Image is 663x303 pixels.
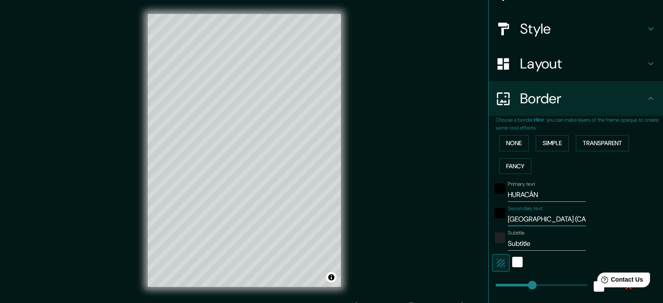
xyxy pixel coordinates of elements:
h4: Style [520,20,646,37]
h4: Border [520,90,646,107]
b: Hint [534,116,544,123]
label: Subtitle [508,229,525,237]
button: black [495,208,505,218]
button: None [499,135,529,151]
label: Primary text [508,180,535,188]
button: Simple [536,135,569,151]
h4: Layout [520,55,646,72]
button: Transparent [576,135,629,151]
div: Style [489,11,663,46]
button: white [512,257,523,267]
p: Choose a border. : you can make layers of the frame opaque to create some cool effects. [496,116,663,132]
button: Fancy [499,158,531,174]
iframe: Help widget launcher [585,269,653,293]
button: color-222222 [495,232,505,243]
button: black [495,184,505,194]
button: Toggle attribution [326,272,337,283]
div: Border [489,81,663,116]
label: Secondary text [508,205,543,212]
div: Layout [489,46,663,81]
